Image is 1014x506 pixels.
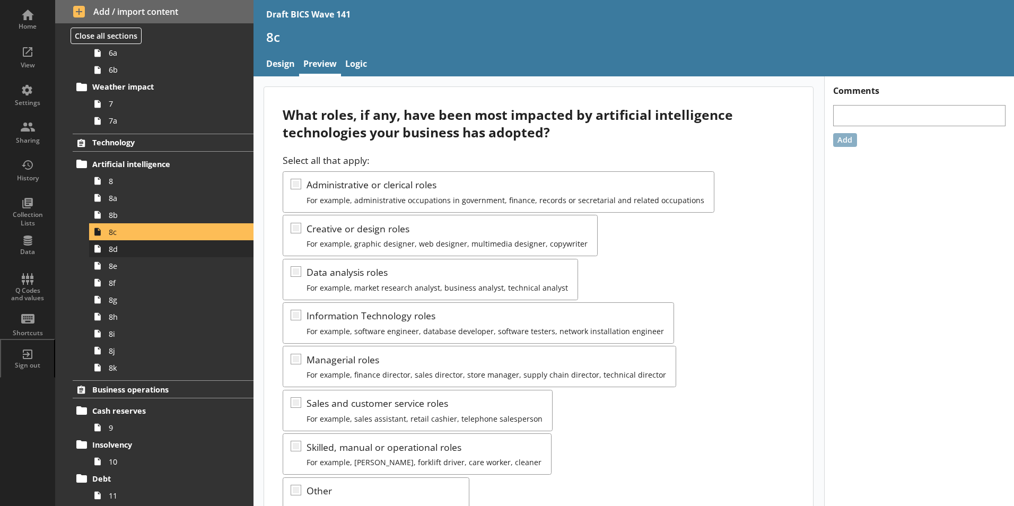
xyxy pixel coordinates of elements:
span: 8a [109,193,226,203]
div: What roles, if any, have been most impacted by artificial intelligence technologies your business... [283,106,794,141]
span: Weather impact [92,82,222,92]
a: Insolvency [73,436,253,453]
a: Business operations [73,380,253,398]
a: 6a [89,45,253,62]
button: Close all sections [71,28,142,44]
span: 10 [109,457,226,467]
a: 8j [89,342,253,359]
a: 8b [89,206,253,223]
li: Insolvency10 [77,436,253,470]
a: 8i [89,325,253,342]
a: 8c [89,223,253,240]
a: 8g [89,291,253,308]
a: 9 [89,419,253,436]
span: 8 [109,176,226,186]
span: Cash reserves [92,406,222,416]
span: 8i [109,329,226,339]
a: 8d [89,240,253,257]
div: Sign out [9,361,46,370]
span: 9 [109,423,226,433]
span: 8h [109,312,226,322]
a: 7 [89,95,253,112]
div: History [9,174,46,182]
span: Business operations [92,385,222,395]
a: Design [262,54,299,76]
a: 8e [89,257,253,274]
div: Data [9,248,46,256]
a: Weather impact [73,78,253,95]
div: Sharing [9,136,46,145]
li: Weather impact77a [77,78,253,129]
li: Cash reserves9 [77,402,253,436]
a: 10 [89,453,253,470]
a: 11 [89,487,253,504]
a: 8 [89,172,253,189]
a: Cash reserves [73,402,253,419]
div: Collection Lists [9,211,46,227]
span: 6a [109,48,226,58]
span: 8j [109,346,226,356]
h1: 8c [266,29,1001,45]
span: 8d [109,244,226,254]
div: Home [9,22,46,31]
a: Logic [341,54,371,76]
span: 8c [109,227,226,237]
li: Debt11 [77,470,253,504]
a: 8k [89,359,253,376]
li: Business operationsCash reserves9Insolvency10Debt11 [55,380,253,504]
div: View [9,61,46,69]
span: 8k [109,363,226,373]
span: Add / import content [73,6,236,18]
li: TechnologyArtificial intelligence88a8b8c8d8e8f8g8h8i8j8k [55,134,253,376]
a: Technology [73,134,253,152]
a: Debt [73,470,253,487]
a: Preview [299,54,341,76]
span: 7a [109,116,226,126]
span: Artificial intelligence [92,159,222,169]
span: 8e [109,261,226,271]
div: Shortcuts [9,329,46,337]
a: 7a [89,112,253,129]
span: 7 [109,99,226,109]
a: 8h [89,308,253,325]
span: Debt [92,474,222,484]
span: 8g [109,295,226,305]
a: 8a [89,189,253,206]
a: 6b [89,62,253,78]
a: 8f [89,274,253,291]
div: Draft BICS Wave 141 [266,8,351,20]
span: 8f [109,278,226,288]
span: 6b [109,65,226,75]
span: 8b [109,210,226,220]
span: 11 [109,491,226,501]
span: Insolvency [92,440,222,450]
li: Artificial intelligence88a8b8c8d8e8f8g8h8i8j8k [77,155,253,376]
a: Artificial intelligence [73,155,253,172]
div: Q Codes and values [9,287,46,302]
div: Settings [9,99,46,107]
span: Technology [92,137,222,147]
